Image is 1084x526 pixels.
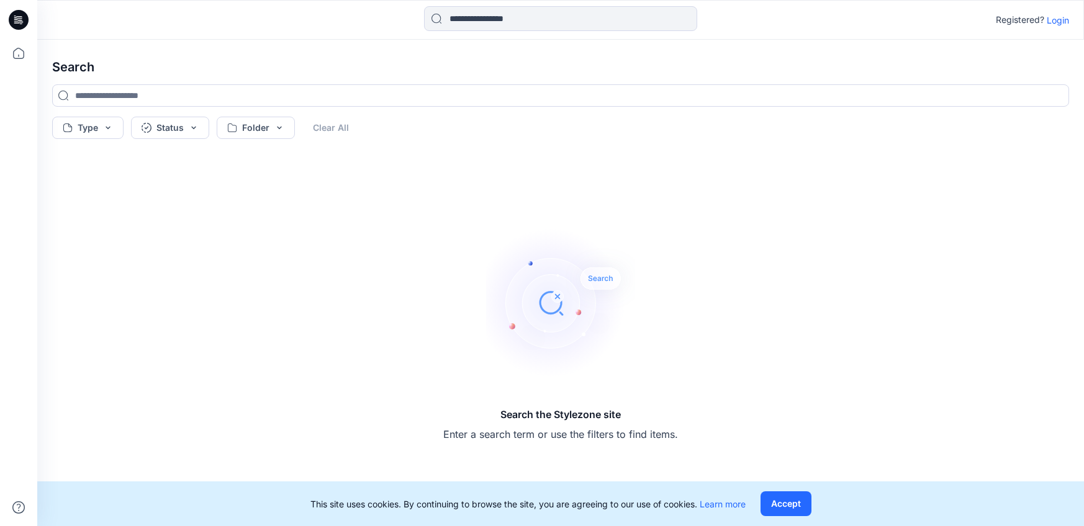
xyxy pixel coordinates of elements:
h4: Search [42,50,1079,84]
a: Learn more [700,499,746,509]
p: Login [1047,14,1069,27]
p: Enter a search term or use the filters to find items. [443,427,678,442]
button: Accept [761,491,811,516]
button: Status [131,117,209,139]
h5: Search the Stylezone site [443,407,678,422]
button: Folder [217,117,295,139]
p: Registered? [996,12,1044,27]
img: Search the Stylezone site [486,228,635,377]
button: Type [52,117,124,139]
p: This site uses cookies. By continuing to browse the site, you are agreeing to our use of cookies. [310,497,746,510]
